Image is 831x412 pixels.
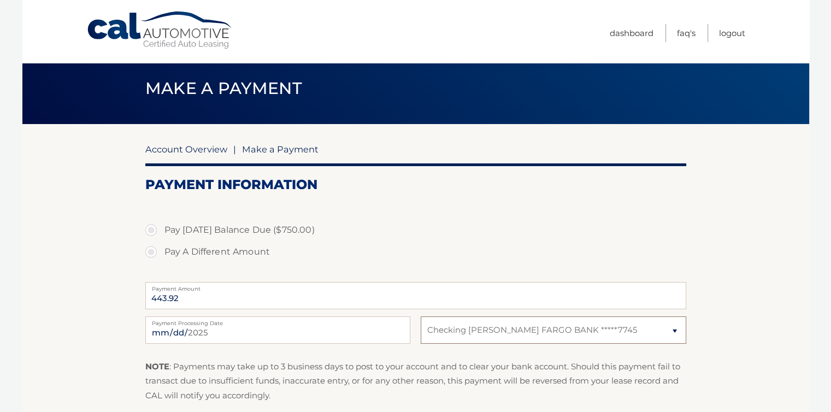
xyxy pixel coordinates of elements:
span: Make a Payment [242,144,319,155]
input: Payment Amount [145,282,686,309]
span: | [233,144,236,155]
span: Make a Payment [145,78,302,98]
label: Payment Processing Date [145,316,410,325]
p: : Payments may take up to 3 business days to post to your account and to clear your bank account.... [145,360,686,403]
a: Dashboard [610,24,653,42]
h2: Payment Information [145,176,686,193]
label: Pay A Different Amount [145,241,686,263]
a: Logout [719,24,745,42]
label: Payment Amount [145,282,686,291]
a: FAQ's [677,24,696,42]
strong: NOTE [145,361,169,372]
label: Pay [DATE] Balance Due ($750.00) [145,219,686,241]
a: Account Overview [145,144,227,155]
a: Cal Automotive [86,11,234,50]
input: Payment Date [145,316,410,344]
